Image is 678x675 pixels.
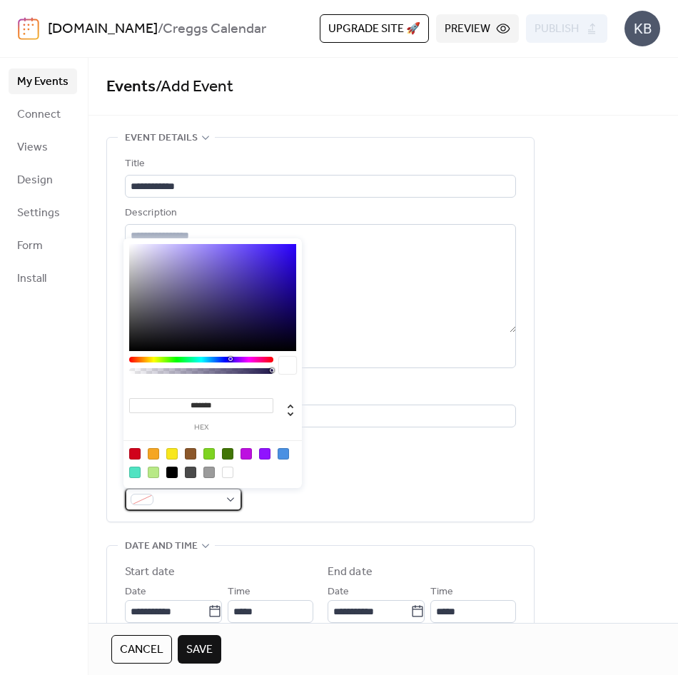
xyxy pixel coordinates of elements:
div: #7ED321 [203,448,215,460]
div: #F8E71C [166,448,178,460]
div: KB [624,11,660,46]
span: Preview [445,21,490,38]
span: Time [228,584,251,601]
div: #FFFFFF [222,467,233,478]
div: #9B9B9B [203,467,215,478]
span: Connect [17,106,61,123]
span: Form [17,238,43,255]
span: My Events [17,73,69,91]
a: Views [9,134,77,160]
div: #D0021B [129,448,141,460]
div: #F5A623 [148,448,159,460]
span: Views [17,139,48,156]
span: / Add Event [156,71,233,103]
span: Settings [17,205,60,222]
a: My Events [9,68,77,94]
div: #B8E986 [148,467,159,478]
img: logo [18,17,39,40]
span: Save [186,641,213,659]
div: #BD10E0 [241,448,252,460]
span: Install [17,270,46,288]
div: Title [125,156,513,173]
a: Settings [9,200,77,225]
span: Cancel [120,641,163,659]
div: Start date [125,564,175,581]
div: #4A90E2 [278,448,289,460]
span: Design [17,172,53,189]
b: / [158,16,163,43]
button: Preview [436,14,519,43]
div: #417505 [222,448,233,460]
label: hex [129,424,273,432]
span: Time [430,584,453,601]
span: Event details [125,130,198,147]
div: #4A4A4A [185,467,196,478]
div: #50E3C2 [129,467,141,478]
div: End date [328,564,373,581]
span: Date [328,584,349,601]
button: Save [178,635,221,664]
a: Form [9,233,77,258]
a: Connect [9,101,77,127]
a: Design [9,167,77,193]
span: Date [125,584,146,601]
button: Cancel [111,635,172,664]
a: Events [106,71,156,103]
button: Upgrade site 🚀 [320,14,429,43]
div: #9013FE [259,448,270,460]
div: #000000 [166,467,178,478]
span: Upgrade site 🚀 [328,21,420,38]
div: Description [125,205,513,222]
a: Install [9,265,77,291]
b: Creggs Calendar [163,16,266,43]
span: Date and time [125,538,198,555]
div: #8B572A [185,448,196,460]
div: Location [125,385,513,402]
a: [DOMAIN_NAME] [48,16,158,43]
